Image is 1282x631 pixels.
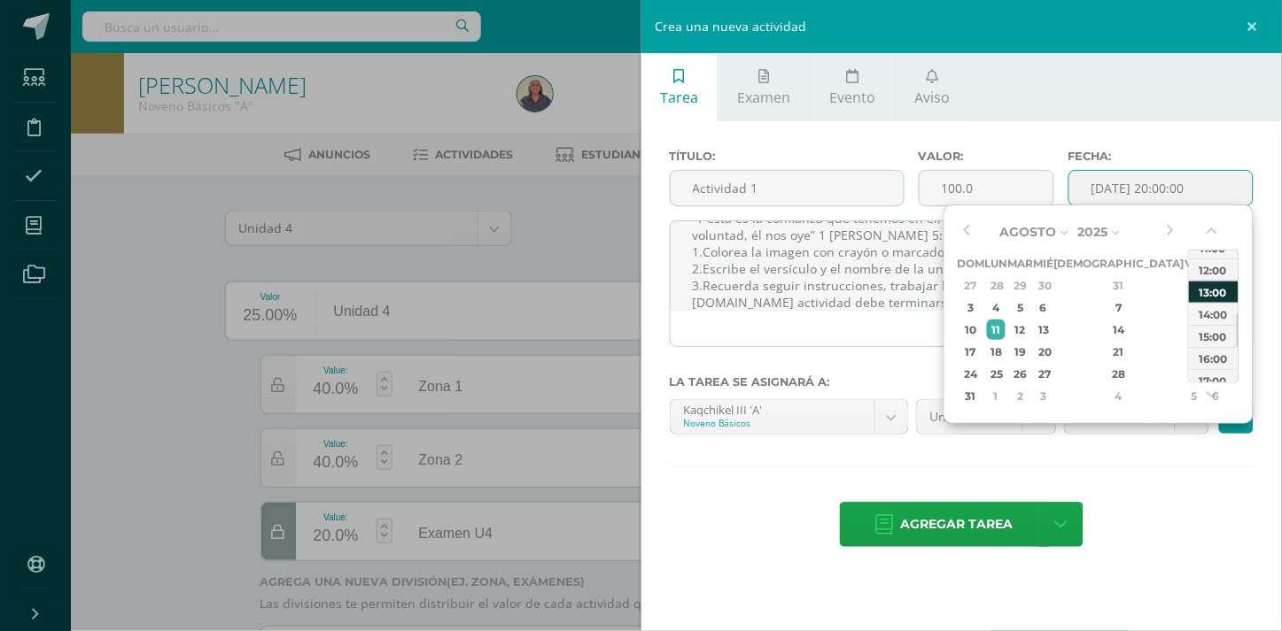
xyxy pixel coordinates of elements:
label: Fecha: [1068,150,1254,163]
span: Examen [737,88,790,107]
div: 21 [1067,342,1171,362]
th: [DEMOGRAPHIC_DATA] [1054,252,1185,274]
input: Título [671,171,904,205]
div: 14:00 [1189,303,1239,325]
input: Puntos máximos [920,171,1053,205]
th: Vie [1185,252,1205,274]
div: 12 [1010,319,1030,340]
th: Mar [1008,252,1034,274]
label: Título: [670,150,905,163]
label: La tarea se asignará a: [670,375,1255,389]
a: Kaqchikel III 'A'Noveno Básicos [671,400,908,434]
span: Agregar tarea [901,503,1014,546]
div: 2 [1010,386,1030,406]
div: Noveno Básicos [684,417,861,429]
div: 4 [1067,386,1171,406]
div: 28 [987,275,1006,296]
div: 6 [1036,297,1052,318]
div: 31 [1067,275,1171,296]
span: Unidad 4 [930,400,1009,434]
div: 25 [987,364,1006,384]
div: 7 [1067,297,1171,318]
div: 3 [1036,386,1052,406]
div: 15:00 [1189,325,1239,347]
th: Mié [1034,252,1054,274]
div: 17:00 [1189,369,1239,391]
div: 1 [987,386,1006,406]
span: 2025 [1078,224,1108,240]
div: 28 [1067,364,1171,384]
div: 29 [1186,364,1202,384]
div: 5 [1186,386,1202,406]
div: 17 [960,342,983,362]
label: Valor: [919,150,1054,163]
div: 24 [960,364,983,384]
input: Fecha de entrega [1069,171,1253,205]
span: Tarea [660,88,698,107]
div: 5 [1010,297,1030,318]
div: 10 [960,319,983,340]
a: Tarea [641,53,718,121]
div: 27 [1036,364,1052,384]
div: 22 [1186,342,1202,362]
div: 14 [1067,319,1171,340]
a: Unidad 4 [917,400,1056,434]
a: Aviso [896,53,969,121]
div: 19 [1010,342,1030,362]
div: 31 [960,386,983,406]
th: Lun [985,252,1008,274]
div: 13:00 [1189,281,1239,303]
div: 13 [1036,319,1052,340]
span: Evento [829,88,875,107]
div: 15 [1186,319,1202,340]
div: 11 [987,319,1006,340]
a: Evento [811,53,895,121]
div: 30 [1036,275,1052,296]
div: 16:00 [1189,347,1239,369]
div: 11:00 [1189,236,1239,258]
div: 26 [1010,364,1030,384]
a: Examen [719,53,810,121]
th: Dom [958,252,985,274]
span: Aviso [915,88,951,107]
div: Kaqchikel III 'A' [684,400,861,417]
div: 18 [987,342,1006,362]
div: 1 [1186,275,1202,296]
div: 12:00 [1189,258,1239,281]
div: 4 [987,297,1006,318]
span: Agosto [1000,224,1057,240]
div: 27 [960,275,983,296]
div: 29 [1010,275,1030,296]
div: 20 [1036,342,1052,362]
div: 8 [1186,297,1202,318]
div: 3 [960,297,983,318]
